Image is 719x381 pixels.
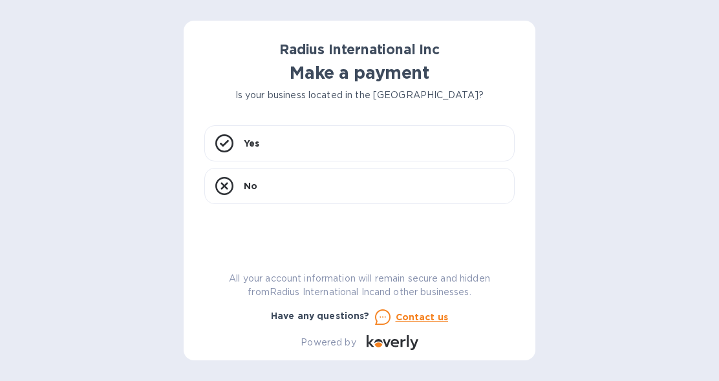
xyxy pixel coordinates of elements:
b: Have any questions? [271,311,370,321]
p: Is your business located in the [GEOGRAPHIC_DATA]? [204,88,515,102]
p: Powered by [301,336,356,349]
u: Contact us [396,312,449,322]
p: All your account information will remain secure and hidden from Radius International Inc and othe... [204,272,515,299]
h1: Make a payment [204,63,515,83]
b: Radius International Inc [279,41,440,57]
p: No [244,180,257,192]
p: Yes [244,137,259,150]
